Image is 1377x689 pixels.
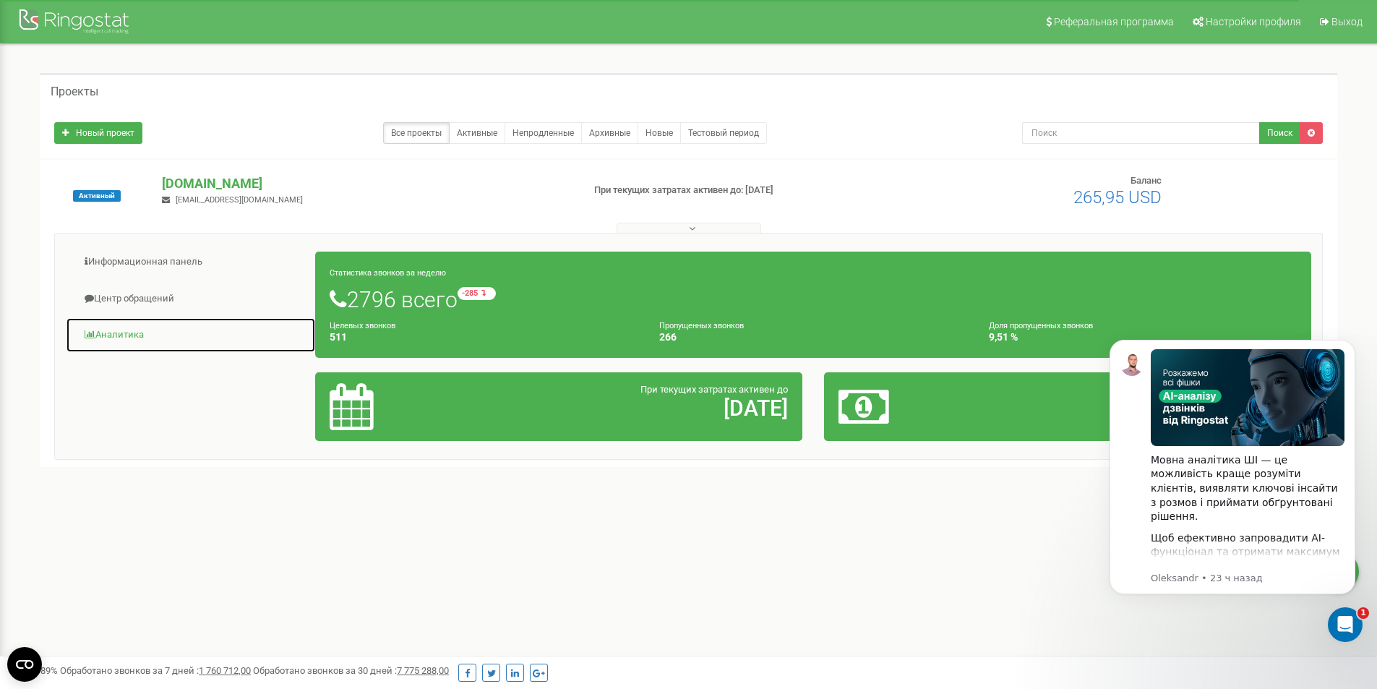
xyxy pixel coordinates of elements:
[330,268,446,278] small: Статистика звонков за неделю
[640,384,788,395] span: При текущих затратах активен до
[1131,175,1162,186] span: Баланс
[176,195,303,205] span: [EMAIL_ADDRESS][DOMAIN_NAME]
[60,665,251,676] span: Обработано звонков за 7 дней :
[505,122,582,144] a: Непродленные
[1206,16,1301,27] span: Настройки профиля
[989,321,1093,330] small: Доля пропущенных звонков
[1054,16,1174,27] span: Реферальная программа
[397,665,449,676] u: 7 775 288,00
[73,190,121,202] span: Активный
[383,122,450,144] a: Все проекты
[1259,122,1300,144] button: Поиск
[7,647,42,682] button: Open CMP widget
[66,244,316,280] a: Информационная панель
[54,122,142,144] a: Новый проект
[1022,122,1260,144] input: Поиск
[330,332,638,343] h4: 511
[659,332,967,343] h4: 266
[449,122,505,144] a: Активные
[199,665,251,676] u: 1 760 712,00
[458,287,496,300] small: -285
[1073,187,1162,207] span: 265,95 USD
[581,122,638,144] a: Архивные
[594,184,895,197] p: При текущих затратах активен до: [DATE]
[1357,607,1369,619] span: 1
[253,665,449,676] span: Обработано звонков за 30 дней :
[1088,318,1377,650] iframe: Intercom notifications сообщение
[330,321,395,330] small: Целевых звонков
[66,281,316,317] a: Центр обращений
[162,174,570,193] p: [DOMAIN_NAME]
[1331,16,1363,27] span: Выход
[66,317,316,353] a: Аналитика
[1328,607,1363,642] iframe: Intercom live chat
[51,85,98,98] h5: Проекты
[989,332,1297,343] h4: 9,51 %
[330,287,1297,312] h1: 2796 всего
[659,321,744,330] small: Пропущенных звонков
[638,122,681,144] a: Новые
[680,122,767,144] a: Тестовый период
[489,396,788,420] h2: [DATE]
[998,396,1297,420] h2: 265,95 $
